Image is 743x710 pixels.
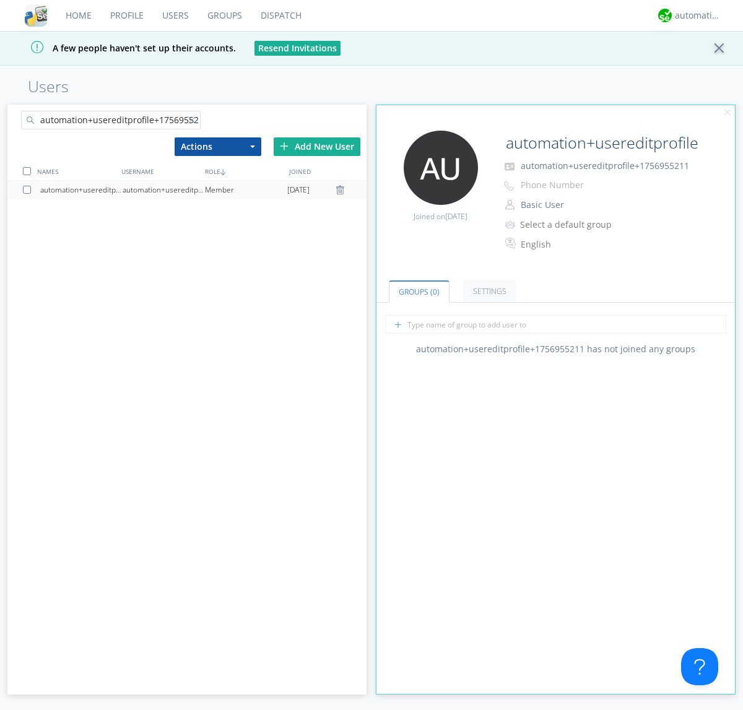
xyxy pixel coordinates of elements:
[414,211,467,222] span: Joined on
[202,162,285,180] div: ROLE
[504,181,514,191] img: phone-outline.svg
[445,211,467,222] span: [DATE]
[376,343,736,355] div: automation+usereditprofile+1756955211 has not joined any groups
[286,162,370,180] div: JOINED
[280,142,289,150] img: plus.svg
[40,181,123,199] div: automation+usereditprofile+1756955211
[505,216,517,233] img: icon-alert-users-thin-outline.svg
[205,181,287,199] div: Member
[501,131,701,155] input: Name
[404,131,478,205] img: 373638.png
[723,108,732,117] img: cancel.svg
[254,41,341,56] button: Resend Invitations
[21,111,201,129] input: Search users
[123,181,205,199] div: automation+usereditprofile+1756955211
[34,162,118,180] div: NAMES
[118,162,202,180] div: USERNAME
[516,196,640,214] button: Basic User
[9,42,236,54] span: A few people haven't set up their accounts.
[520,219,624,231] div: Select a default group
[463,280,516,302] a: Settings
[521,160,689,171] span: automation+usereditprofile+1756955211
[521,238,624,251] div: English
[287,181,310,199] span: [DATE]
[385,315,726,334] input: Type name of group to add user to
[675,9,721,22] div: automation+atlas
[175,137,261,156] button: Actions
[274,137,360,156] div: Add New User
[25,4,47,27] img: cddb5a64eb264b2086981ab96f4c1ba7
[681,648,718,685] iframe: Toggle Customer Support
[389,280,450,303] a: Groups (0)
[7,181,367,199] a: automation+usereditprofile+1756955211automation+usereditprofile+1756955211Member[DATE]
[658,9,672,22] img: d2d01cd9b4174d08988066c6d424eccd
[505,236,518,251] img: In groups with Translation enabled, this user's messages will be automatically translated to and ...
[505,200,515,210] img: person-outline.svg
